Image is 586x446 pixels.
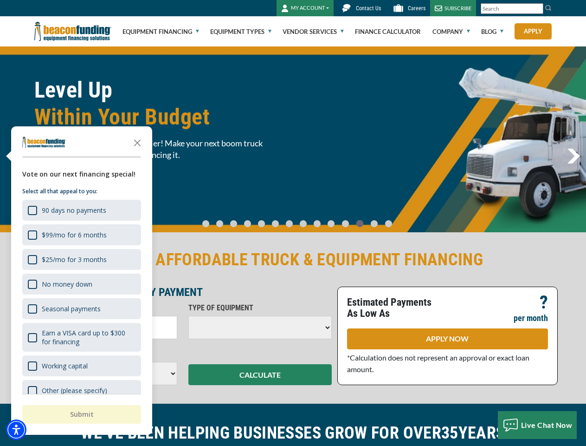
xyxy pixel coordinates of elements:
img: Right Navigator [567,149,580,164]
span: *Calculation does not represent an approval or exact loan amount. [347,353,529,374]
span: 35 [441,423,458,443]
p: Select all that appeal to you: [22,187,141,196]
span: Contact Us [356,5,381,12]
a: APPLY NOW [347,328,548,349]
div: $99/mo for 6 months [22,224,141,245]
a: Go To Slide 7 [298,220,309,228]
div: $25/mo for 3 months [42,255,107,264]
a: Go To Slide 13 [383,220,394,228]
a: previous [6,149,19,164]
img: Search [545,4,552,12]
span: Meeting higher demands got easier! Make your next boom truck purchase more affordable by financin... [34,138,288,161]
h1: Level Up [34,77,288,131]
a: Go To Slide 0 [200,220,212,228]
a: Equipment Financing [122,17,199,46]
div: Other (please specify) [22,380,141,401]
button: CALCULATE [188,364,332,385]
a: Blog [481,17,503,46]
div: No money down [22,274,141,295]
div: Earn a VISA card up to $300 for financing [42,328,135,346]
p: Estimated Payments As Low As [347,297,442,319]
a: Apply [515,23,552,39]
span: Careers [408,5,425,12]
button: Submit [22,405,141,424]
div: No money down [42,280,92,289]
div: Seasonal payments [22,298,141,319]
div: Accessibility Menu [6,420,26,440]
button: Close the survey [128,133,147,151]
a: Go To Slide 2 [228,220,239,228]
div: 90 days no payments [22,200,141,221]
p: ? [540,297,548,308]
div: Working capital [42,361,88,370]
a: next [567,149,580,164]
span: Live Chat Now [521,420,573,429]
p: TYPE OF EQUIPMENT [188,302,332,314]
h2: FAST & AFFORDABLE TRUCK & EQUIPMENT FINANCING [34,249,552,270]
div: Vote on our next financing special! [22,169,141,179]
div: Survey [11,126,152,435]
input: Search [481,3,543,14]
img: Company logo [22,137,66,148]
button: Live Chat Now [498,411,577,439]
img: Left Navigator [6,149,19,164]
span: Within Your Budget [34,104,288,131]
img: Beacon Funding Corporation logo [34,16,111,46]
a: Go To Slide 3 [242,220,253,228]
p: per month [514,313,548,324]
a: Go To Slide 5 [270,220,281,228]
div: $25/mo for 3 months [22,249,141,270]
a: Finance Calculator [355,17,421,46]
div: $99/mo for 6 months [42,230,107,239]
p: ESTIMATE YOUR MONTHLY PAYMENT [34,287,332,298]
div: Other (please specify) [42,386,107,395]
a: Go To Slide 12 [368,220,380,228]
div: Seasonal payments [42,304,101,313]
a: Go To Slide 8 [312,220,323,228]
a: Go To Slide 10 [340,220,351,228]
div: Earn a VISA card up to $300 for financing [22,323,141,352]
a: Company [432,17,470,46]
div: 90 days no payments [42,206,106,215]
a: Equipment Types [210,17,271,46]
div: Working capital [22,355,141,376]
a: Clear search text [534,5,541,13]
a: Vendor Services [283,17,344,46]
a: Go To Slide 9 [326,220,337,228]
a: Go To Slide 4 [256,220,267,228]
a: Go To Slide 1 [214,220,225,228]
a: Go To Slide 6 [284,220,295,228]
h2: WE'VE BEEN HELPING BUSINESSES GROW FOR OVER YEARS [34,422,552,444]
a: Go To Slide 11 [354,220,366,228]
